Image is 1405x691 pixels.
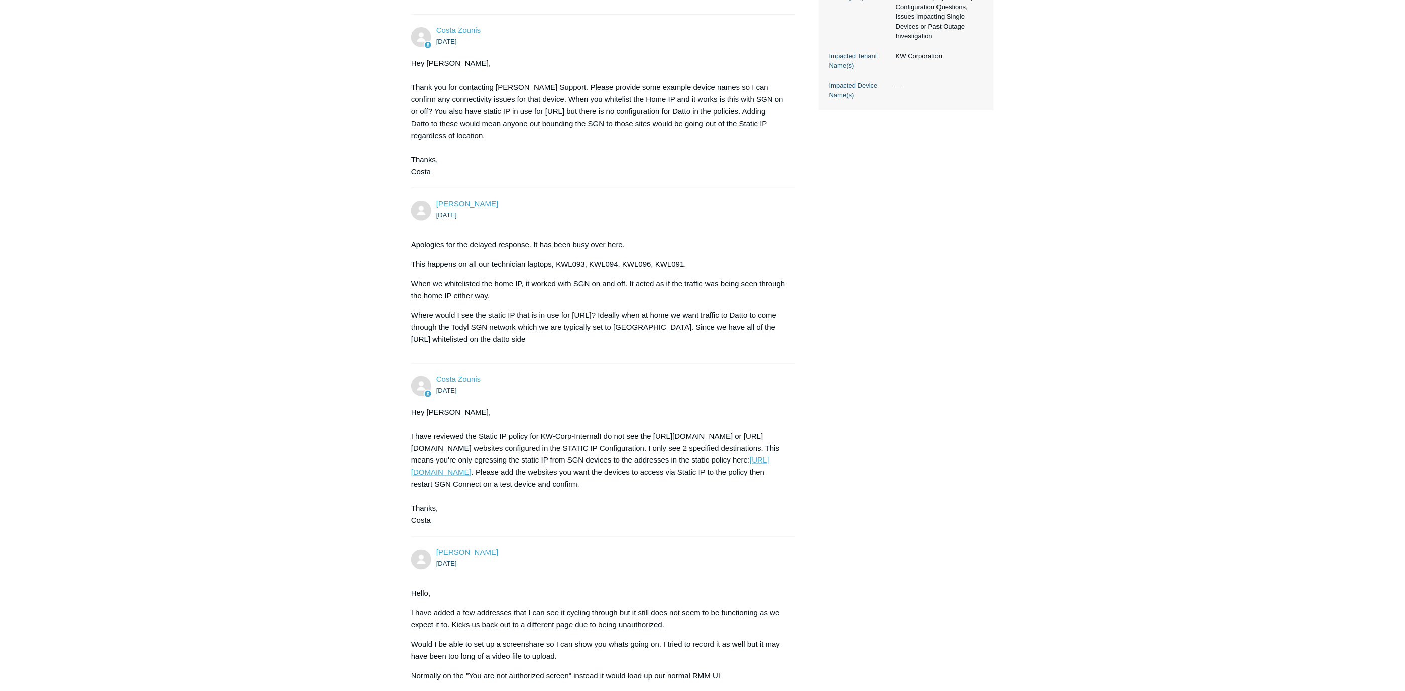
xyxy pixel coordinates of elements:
a: [PERSON_NAME] [436,548,498,557]
p: Hello, [411,588,786,600]
p: Would I be able to set up a screenshare so I can show you whats going on. I tried to record it as... [411,639,786,663]
a: Costa Zounis [436,375,481,383]
span: Jacob Bejarano [436,199,498,208]
time: 06/10/2025, 14:03 [436,560,457,568]
a: Costa Zounis [436,26,481,34]
span: Jacob Bejarano [436,548,498,557]
a: [PERSON_NAME] [436,199,498,208]
p: I have added a few addresses that I can see it cycling through but it still does not seem to be f... [411,607,786,631]
dt: Impacted Tenant Name(s) [829,51,891,71]
dd: — [891,81,984,91]
dd: KW Corporation [891,51,984,61]
time: 06/10/2025, 12:28 [436,387,457,394]
a: [URL][DOMAIN_NAME] [411,456,769,477]
dt: Impacted Device Name(s) [829,81,891,100]
p: When we whitelisted the home IP, it worked with SGN on and off. It acted as if the traffic was be... [411,278,786,302]
p: Where would I see the static IP that is in use for [URL]? Ideally when at home we want traffic to... [411,309,786,345]
div: Hey [PERSON_NAME], I have reviewed the Static IP policy for KW-Corp-InternalI do not see the [URL... [411,406,786,527]
p: Normally on the "You are not authorized screen" instead it would load up our normal RMM UI [411,670,786,682]
time: 06/04/2025, 18:44 [436,38,457,45]
p: Apologies for the delayed response. It has been busy over here. [411,239,786,251]
time: 06/10/2025, 08:51 [436,211,457,219]
div: Hey [PERSON_NAME], Thank you for contacting [PERSON_NAME] Support. Please provide some example de... [411,57,786,178]
p: This happens on all our technician laptops, KWL093, KWL094, KWL096, KWL091. [411,258,786,270]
